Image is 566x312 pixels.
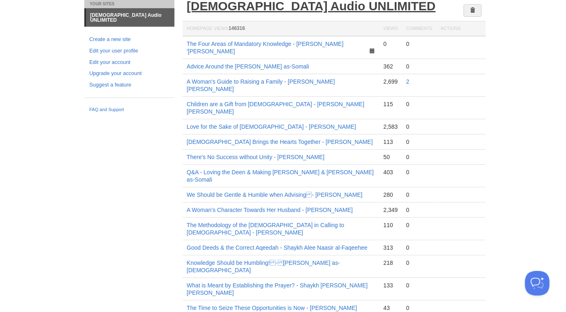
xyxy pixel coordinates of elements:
iframe: Help Scout Beacon - Open [525,271,550,296]
div: 0 [406,138,432,146]
div: 362 [383,63,398,70]
div: 0 [406,123,432,130]
div: 2,699 [383,78,398,85]
a: Create a new site [89,35,170,44]
span: 146316 [229,25,245,31]
div: 2,583 [383,123,398,130]
div: 0 [406,40,432,48]
th: Actions [437,21,486,36]
a: Edit your account [89,58,170,67]
div: 280 [383,191,398,198]
a: [DEMOGRAPHIC_DATA] Brings the Hearts Together - [PERSON_NAME] [187,139,373,145]
div: 50 [383,153,398,161]
a: Edit your user profile [89,47,170,55]
div: 2,349 [383,206,398,214]
div: 0 [406,100,432,108]
a: A Woman’s Character Towards Her Husband - [PERSON_NAME] [187,207,353,213]
div: 110 [383,221,398,229]
a: Love for the Sake of [DEMOGRAPHIC_DATA] - [PERSON_NAME] [187,123,356,130]
div: 0 [406,304,432,312]
a: FAQ and Support [89,106,170,114]
a: 2 [406,78,410,85]
a: A Woman's Guide to Raising a Family - [PERSON_NAME] [PERSON_NAME] [187,78,335,92]
div: 0 [406,282,432,289]
a: Good Deeds & the Correct Aqeedah - Shaykh Alee Naasir al-Faqeehee [187,244,367,251]
th: Homepage Views [183,21,379,36]
div: 218 [383,259,398,266]
a: There's No Success without Unity - [PERSON_NAME] [187,154,324,160]
div: 115 [383,100,398,108]
div: 0 [383,40,398,48]
a: Knowledge Should be Humbling! - [PERSON_NAME] as-[DEMOGRAPHIC_DATA] [187,260,340,273]
a: What is Meant by Establishing the Prayer? - Shaykh [PERSON_NAME] [PERSON_NAME] [187,282,368,296]
div: 0 [406,191,432,198]
div: 0 [406,169,432,176]
th: Views [379,21,402,36]
a: The Four Areas of Mandatory Knowledge - [PERSON_NAME] '[PERSON_NAME] [187,41,344,55]
a: The Methodology of the [DEMOGRAPHIC_DATA] in Calling to [DEMOGRAPHIC_DATA] - [PERSON_NAME] [187,222,344,236]
div: 0 [406,244,432,251]
div: 0 [406,63,432,70]
a: Q&A - Loving the Deen & Making [PERSON_NAME] & [PERSON_NAME] as-Somali [187,169,374,183]
a: We Should be Gentle & Humble when Advising - [PERSON_NAME] [187,191,362,198]
th: Comments [402,21,437,36]
div: 403 [383,169,398,176]
a: [DEMOGRAPHIC_DATA] Audio UNLIMITED [86,9,174,27]
a: Children are a Gift from [DEMOGRAPHIC_DATA] - [PERSON_NAME] [PERSON_NAME] [187,101,365,115]
div: 0 [406,259,432,266]
div: 313 [383,244,398,251]
a: The Time to Seize These Opportunities is Now - [PERSON_NAME] [187,305,357,311]
a: Advice Around the [PERSON_NAME] as-Somali [187,63,309,70]
div: 133 [383,282,398,289]
div: 0 [406,153,432,161]
div: 113 [383,138,398,146]
a: Upgrade your account [89,69,170,78]
div: 0 [406,221,432,229]
a: Suggest a feature [89,81,170,89]
div: 0 [406,206,432,214]
div: 43 [383,304,398,312]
